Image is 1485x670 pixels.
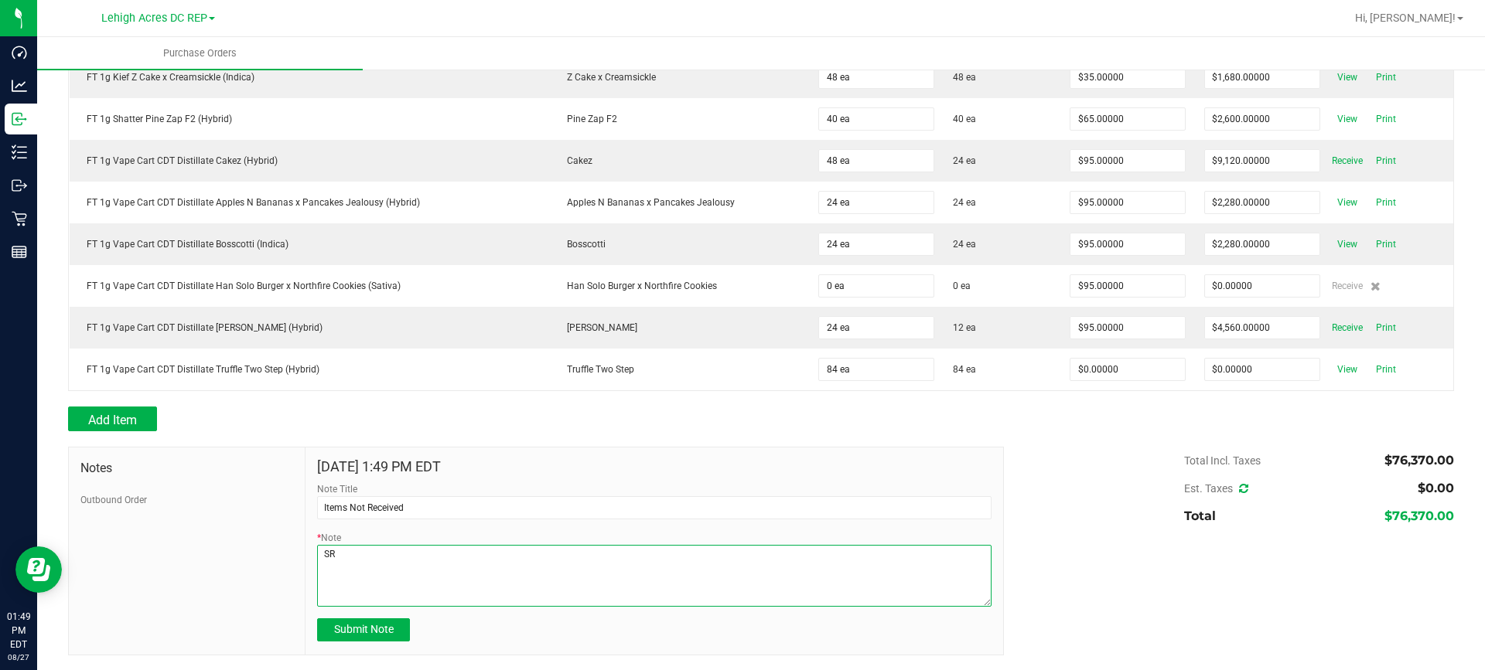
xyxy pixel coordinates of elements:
[819,192,934,213] input: 0 ea
[1205,66,1319,88] input: $0.00000
[953,279,971,293] span: 0 ea
[12,211,27,226] inline-svg: Retail
[953,196,976,209] span: 24 ea
[12,78,27,94] inline-svg: Analytics
[1332,193,1363,212] span: View
[1070,317,1185,338] input: $0.00000
[1070,150,1185,172] input: $0.00000
[1184,508,1216,523] span: Total
[1205,108,1319,130] input: $0.00000
[1371,235,1401,253] span: Print
[559,364,634,375] span: Truffle Two Step
[334,623,394,635] span: Submit Note
[1184,454,1261,467] span: Total Incl. Taxes
[1418,481,1454,495] span: $0.00
[1205,192,1319,213] input: $0.00000
[7,651,30,663] p: 08/27
[819,108,934,130] input: 0 ea
[79,321,541,335] div: FT 1g Vape Cart CDT Distillate [PERSON_NAME] (Hybrid)
[953,70,976,84] span: 48 ea
[1332,318,1363,337] span: Receive
[1205,359,1319,380] input: $0.00000
[559,239,606,250] span: Bosscotti
[1070,233,1185,255] input: $0.00000
[317,459,992,474] h4: [DATE] 1:49 PM EDT
[1205,317,1319,338] input: $0.00000
[953,154,976,168] span: 24 ea
[819,233,934,255] input: 0 ea
[1070,359,1185,380] input: $0.00000
[7,610,30,651] p: 01:49 PM EDT
[79,196,541,209] div: FT 1g Vape Cart CDT Distillate Apples N Bananas x Pancakes Jealousy (Hybrid)
[79,70,541,84] div: FT 1g Kief Z Cake x Creamsickle (Indica)
[559,155,592,166] span: Cakez
[1070,108,1185,130] input: $0.00000
[819,150,934,172] input: 0 ea
[953,362,976,376] span: 84 ea
[12,244,27,260] inline-svg: Reports
[819,66,934,88] input: 0 ea
[1184,482,1248,495] span: Est. Taxes
[1371,151,1401,170] span: Print
[68,406,157,431] button: Add Item
[12,178,27,193] inline-svg: Outbound
[1205,150,1319,172] input: $0.00000
[1332,235,1363,253] span: View
[80,493,147,507] button: Outbound Order
[1205,233,1319,255] input: $0.00000
[1332,360,1363,379] span: View
[1070,66,1185,88] input: $0.00000
[1371,68,1401,87] span: Print
[953,237,976,251] span: 24 ea
[1371,318,1401,337] span: Print
[559,72,656,83] span: Z Cake x Creamsickle
[317,531,341,545] label: Note
[1332,110,1363,128] span: View
[80,459,293,478] span: Notes
[142,46,258,60] span: Purchase Orders
[1070,275,1185,297] input: $0.00000
[1070,192,1185,213] input: $0.00000
[559,322,637,333] span: [PERSON_NAME]
[79,112,541,126] div: FT 1g Shatter Pine Zap F2 (Hybrid)
[559,114,617,124] span: Pine Zap F2
[1371,193,1401,212] span: Print
[15,546,62,593] iframe: Resource center
[1355,12,1456,24] span: Hi, [PERSON_NAME]!
[1384,453,1454,468] span: $76,370.00
[37,37,363,70] a: Purchase Orders
[559,197,735,208] span: Apples N Bananas x Pancakes Jealousy
[1205,275,1319,297] input: $0.00000
[819,275,934,297] input: 0 ea
[79,237,541,251] div: FT 1g Vape Cart CDT Distillate Bosscotti (Indica)
[317,618,410,641] button: Submit Note
[1371,360,1401,379] span: Print
[79,279,541,293] div: FT 1g Vape Cart CDT Distillate Han Solo Burger x Northfire Cookies (Sativa)
[1332,151,1363,170] span: Receive
[317,482,357,496] label: Note Title
[1371,110,1401,128] span: Print
[953,112,976,126] span: 40 ea
[12,45,27,60] inline-svg: Dashboard
[79,362,541,376] div: FT 1g Vape Cart CDT Distillate Truffle Two Step (Hybrid)
[12,145,27,160] inline-svg: Inventory
[819,317,934,338] input: 0 ea
[1384,508,1454,523] span: $76,370.00
[819,359,934,380] input: 0 ea
[12,111,27,127] inline-svg: Inbound
[79,154,541,168] div: FT 1g Vape Cart CDT Distillate Cakez (Hybrid)
[101,12,207,25] span: Lehigh Acres DC REP
[1332,68,1363,87] span: View
[953,321,976,335] span: 12 ea
[88,413,137,427] span: Add Item
[559,281,717,291] span: Han Solo Burger x Northfire Cookies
